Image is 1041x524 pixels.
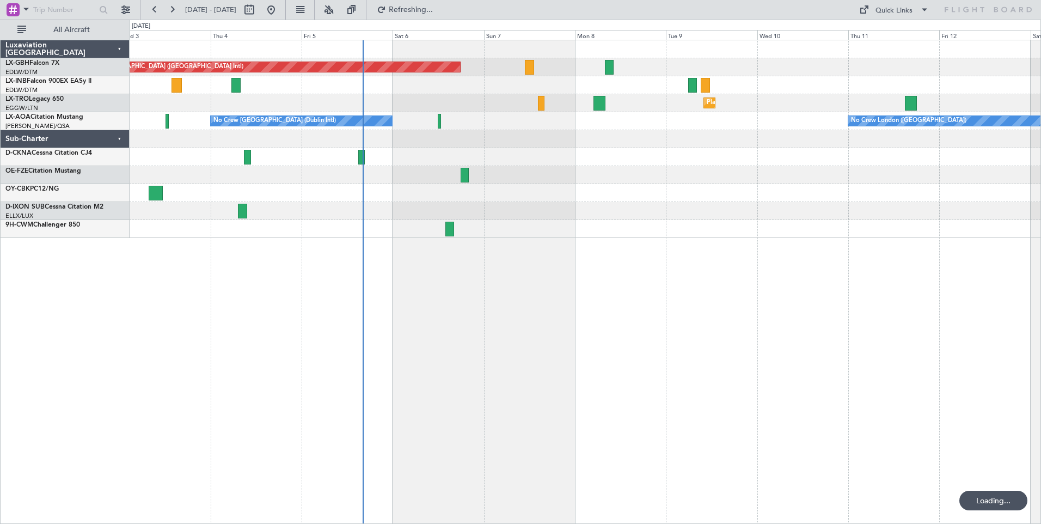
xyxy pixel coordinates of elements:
div: Sat 6 [393,30,483,40]
div: [DATE] [132,22,150,31]
span: D-CKNA [5,150,32,156]
div: Sun 7 [484,30,575,40]
a: EDLW/DTM [5,68,38,76]
a: D-IXON SUBCessna Citation M2 [5,204,103,210]
div: Wed 10 [757,30,848,40]
a: EGGW/LTN [5,104,38,112]
a: [PERSON_NAME]/QSA [5,122,70,130]
div: Fri 12 [939,30,1030,40]
span: 9H-CWM [5,222,33,228]
input: Trip Number [33,2,96,18]
div: Planned Maint Dusseldorf [707,95,778,111]
span: Refreshing... [388,6,434,14]
a: OY-CBKPC12/NG [5,186,59,192]
div: Mon 8 [575,30,666,40]
a: D-CKNACessna Citation CJ4 [5,150,92,156]
div: Fri 5 [302,30,393,40]
div: No Crew London ([GEOGRAPHIC_DATA]) [851,113,966,129]
div: Thu 4 [211,30,302,40]
span: OY-CBK [5,186,30,192]
span: LX-INB [5,78,27,84]
span: LX-TRO [5,96,29,102]
a: LX-INBFalcon 900EX EASy II [5,78,91,84]
button: All Aircraft [12,21,118,39]
a: LX-GBHFalcon 7X [5,60,59,66]
div: Tue 9 [666,30,757,40]
a: LX-AOACitation Mustang [5,114,83,120]
a: EDLW/DTM [5,86,38,94]
button: Refreshing... [372,1,437,19]
span: OE-FZE [5,168,28,174]
a: 9H-CWMChallenger 850 [5,222,80,228]
div: Wed 3 [119,30,210,40]
span: [DATE] - [DATE] [185,5,236,15]
span: D-IXON SUB [5,204,45,210]
span: LX-AOA [5,114,30,120]
div: Quick Links [875,5,913,16]
div: Thu 11 [848,30,939,40]
div: Planned Maint [GEOGRAPHIC_DATA] ([GEOGRAPHIC_DATA] Intl) [62,59,243,75]
a: OE-FZECitation Mustang [5,168,81,174]
a: LX-TROLegacy 650 [5,96,64,102]
div: Loading... [959,491,1027,510]
button: Quick Links [854,1,934,19]
span: LX-GBH [5,60,29,66]
a: ELLX/LUX [5,212,33,220]
div: No Crew [GEOGRAPHIC_DATA] (Dublin Intl) [213,113,336,129]
span: All Aircraft [28,26,115,34]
